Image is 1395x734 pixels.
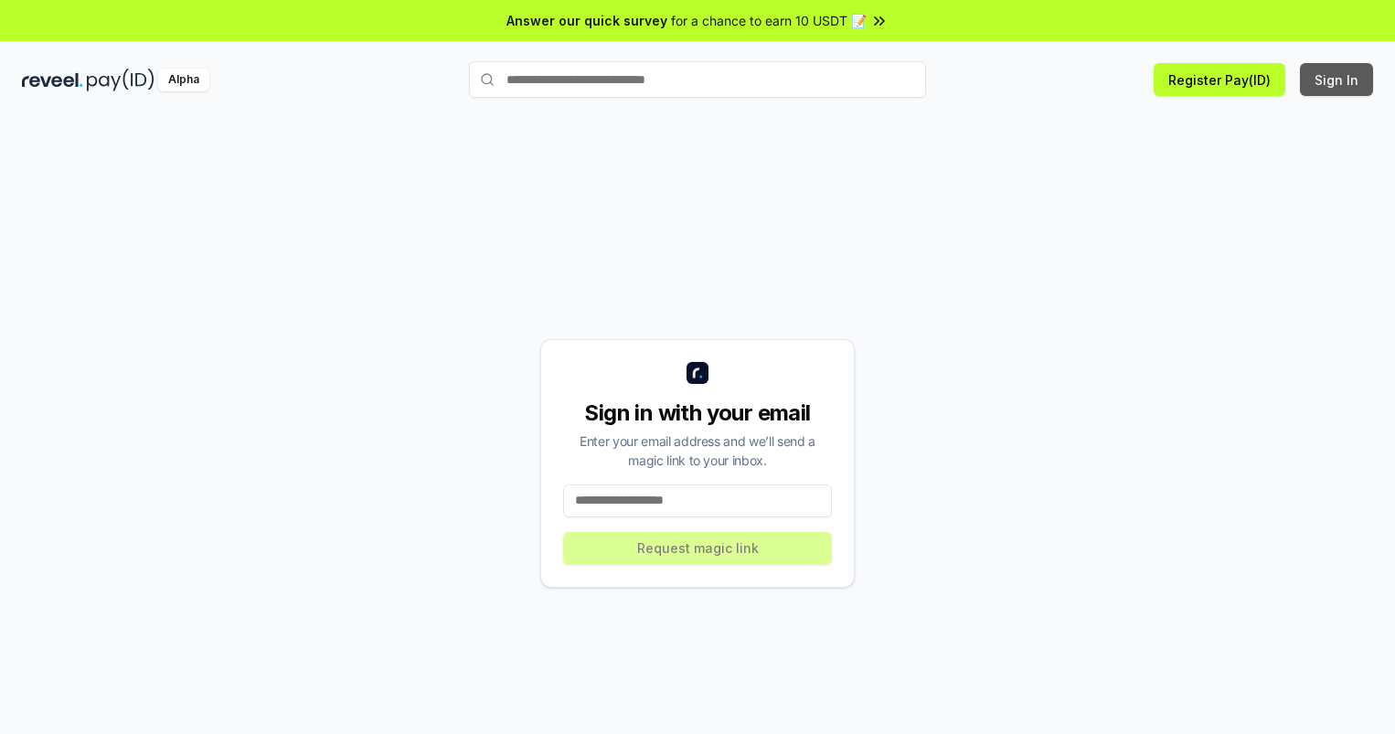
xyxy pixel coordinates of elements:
[671,11,867,30] span: for a chance to earn 10 USDT 📝
[563,431,832,470] div: Enter your email address and we’ll send a magic link to your inbox.
[563,399,832,428] div: Sign in with your email
[158,69,209,91] div: Alpha
[506,11,667,30] span: Answer our quick survey
[1154,63,1285,96] button: Register Pay(ID)
[687,362,708,384] img: logo_small
[87,69,154,91] img: pay_id
[22,69,83,91] img: reveel_dark
[1300,63,1373,96] button: Sign In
